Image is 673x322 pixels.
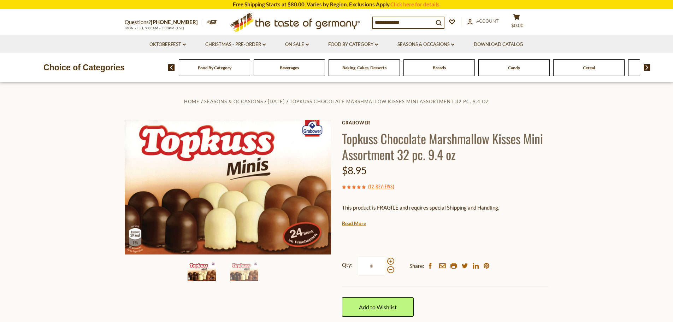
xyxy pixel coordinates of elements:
a: Candy [508,65,520,70]
h1: Topkuss Chocolate Marshmallow Kisses Mini Assortment 32 pc. 9.4 oz [342,130,549,162]
input: Qty: [357,256,386,276]
a: Beverages [280,65,299,70]
a: Seasons & Occasions [397,41,454,48]
span: Account [476,18,499,24]
span: ( ) [368,183,394,190]
img: Topkuss Minis Chocolate Kisses in three varieties [230,263,258,281]
a: 12 Reviews [370,183,393,191]
a: Food By Category [328,41,378,48]
a: Add to Wishlist [342,297,414,317]
a: Cereal [583,65,595,70]
p: This product is FRAGILE and requires special Shipping and Handling. [342,203,549,212]
a: Christmas - PRE-ORDER [205,41,266,48]
strong: Qty: [342,260,353,269]
a: Seasons & Occasions [204,99,263,104]
span: $8.95 [342,164,367,176]
span: Share: [409,262,424,270]
p: Questions? [125,18,203,27]
a: Baking, Cakes, Desserts [342,65,386,70]
a: Grabower [342,120,549,125]
a: Topkuss Chocolate Marshmallow Kisses Mini Assortment 32 pc. 9.4 oz [290,99,489,104]
a: Click here for details. [390,1,441,7]
a: Food By Category [198,65,231,70]
a: Download Catalog [474,41,523,48]
a: [PHONE_NUMBER] [151,19,198,25]
a: Home [184,99,200,104]
img: next arrow [644,64,650,71]
a: Breads [433,65,446,70]
span: $0.00 [511,23,524,28]
a: On Sale [285,41,309,48]
img: previous arrow [168,64,175,71]
a: Account [467,17,499,25]
img: Topkuss Chocolate Marshmellow Kisses (4 units) [125,120,331,254]
a: Oktoberfest [149,41,186,48]
a: Read More [342,220,366,227]
button: $0.00 [506,14,527,31]
span: MON - FRI, 9:00AM - 5:00PM (EST) [125,26,185,30]
img: Topkuss Chocolate Marshmellow Kisses (4 units) [188,263,216,281]
li: We will ship this product in heat-protective, cushioned packaging and ice during warm weather mon... [349,217,549,226]
a: [DATE] [268,99,285,104]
